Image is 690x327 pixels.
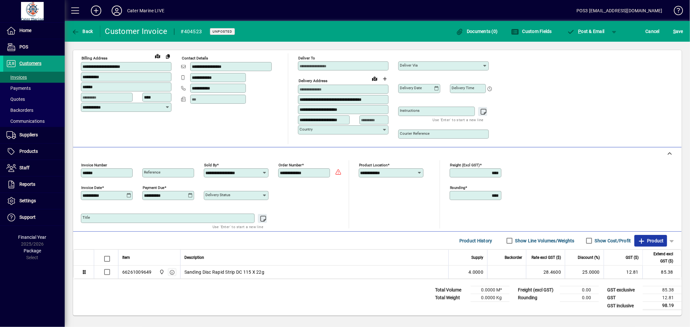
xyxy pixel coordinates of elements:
button: Copy to Delivery address [163,51,173,61]
mat-label: Payment due [143,185,164,190]
span: Product [638,236,664,246]
span: S [673,29,676,34]
span: Unposted [213,29,232,34]
td: 0.0000 M³ [471,286,509,294]
button: Back [70,26,95,37]
span: Item [122,254,130,261]
span: Home [19,28,31,33]
td: 0.0000 Kg [471,294,509,302]
td: GST [604,294,643,302]
span: Settings [19,198,36,203]
a: Settings [3,193,65,209]
span: Reports [19,182,35,187]
a: Communications [3,116,65,127]
a: Knowledge Base [669,1,682,22]
td: 12.81 [643,294,682,302]
mat-label: Deliver via [400,63,418,68]
a: View on map [152,51,163,61]
span: Products [19,149,38,154]
td: 0.00 [560,294,599,302]
td: 98.19 [643,302,682,310]
a: Products [3,143,65,160]
button: Choose address [380,74,390,84]
mat-label: Instructions [400,108,420,113]
mat-label: Delivery status [205,193,230,197]
button: Add [86,5,106,16]
span: Sanding Disc Rapid Strip DC 115 X 22g [184,269,264,275]
a: View on map [369,73,380,84]
td: GST inclusive [604,302,643,310]
mat-label: Country [300,127,312,132]
div: Cater Marine LIVE [127,5,164,16]
td: Freight (excl GST) [515,286,560,294]
mat-label: Invoice number [81,163,107,167]
span: Custom Fields [511,29,552,34]
span: POS [19,44,28,49]
mat-label: Delivery date [400,86,422,90]
a: Payments [3,83,65,94]
a: Home [3,23,65,39]
span: Documents (0) [456,29,498,34]
span: ave [673,26,683,37]
div: 28.4600 [530,269,561,275]
button: Custom Fields [509,26,553,37]
a: Suppliers [3,127,65,143]
span: Support [19,215,36,220]
div: Customer Invoice [105,26,168,37]
span: Quotes [6,97,25,102]
span: Back [71,29,93,34]
mat-label: Invoice date [81,185,102,190]
mat-label: Title [82,215,90,220]
mat-label: Product location [359,163,388,167]
span: Package [24,248,41,253]
td: 85.38 [642,266,681,279]
a: Quotes [3,94,65,105]
span: Cancel [646,26,660,37]
td: 0.00 [560,286,599,294]
a: Invoices [3,72,65,83]
span: 4.0000 [469,269,484,275]
span: ost & Email [567,29,605,34]
button: Post & Email [564,26,608,37]
span: Payments [6,86,31,91]
mat-hint: Use 'Enter' to start a new line [213,223,263,230]
mat-label: Freight (excl GST) [450,163,480,167]
label: Show Line Volumes/Weights [514,237,575,244]
td: 25.0000 [565,266,604,279]
mat-label: Courier Reference [400,131,430,136]
span: Extend excl GST ($) [647,250,673,265]
span: Staff [19,165,29,170]
td: 85.38 [643,286,682,294]
button: Product [634,235,667,247]
mat-hint: Use 'Enter' to start a new line [433,116,484,123]
div: #404523 [181,26,202,37]
td: 12.81 [604,266,642,279]
button: Product History [457,235,495,247]
button: Cancel [644,26,662,37]
span: GST ($) [626,254,639,261]
span: Backorders [6,108,33,113]
span: Communications [6,119,45,124]
span: Description [184,254,204,261]
button: Documents (0) [454,26,499,37]
span: P [578,29,581,34]
span: Cater Marine [158,269,165,276]
span: Backorder [505,254,522,261]
a: Support [3,209,65,226]
mat-label: Sold by [204,163,217,167]
a: Backorders [3,105,65,116]
app-page-header-button: Back [65,26,100,37]
td: GST exclusive [604,286,643,294]
td: Total Weight [432,294,471,302]
a: Reports [3,176,65,193]
td: Rounding [515,294,560,302]
mat-label: Deliver To [298,56,315,60]
a: POS [3,39,65,55]
span: Supply [471,254,483,261]
mat-label: Order number [279,163,302,167]
button: Profile [106,5,127,16]
span: Product History [459,236,492,246]
span: Discount (%) [578,254,600,261]
td: Total Volume [432,286,471,294]
div: POS3 [EMAIL_ADDRESS][DOMAIN_NAME] [576,5,663,16]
